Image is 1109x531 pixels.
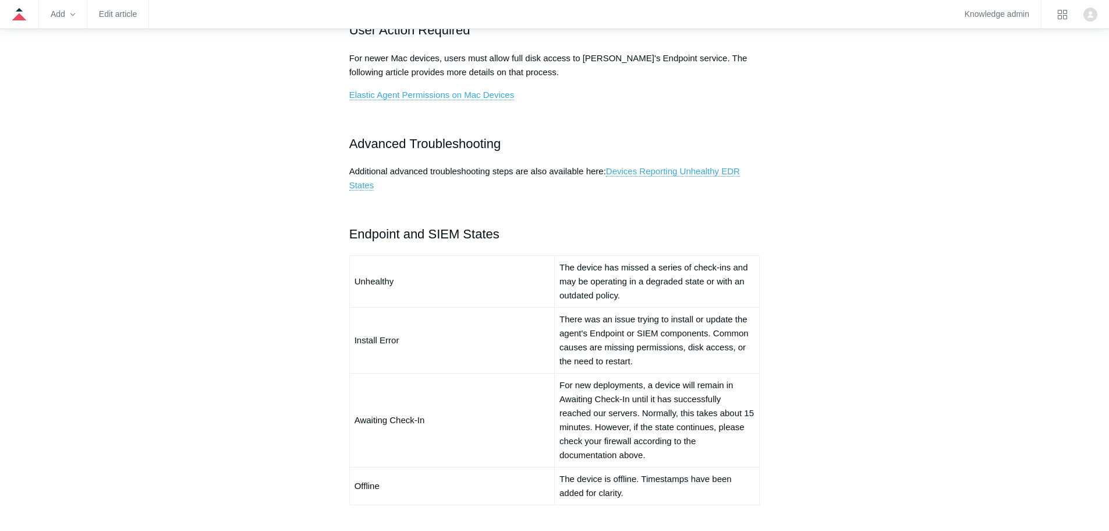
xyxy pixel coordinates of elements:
zd-hc-trigger: Click your profile icon to open the profile menu [1083,8,1097,22]
h2: User Action Required [349,20,760,40]
td: Install Error [349,307,554,373]
td: For new deployments, a device will remain in Awaiting Check-In until it has successfully reached ... [554,373,759,467]
a: Knowledge admin [965,11,1029,17]
td: Awaiting Check-In [349,373,554,467]
a: Edit article [99,11,137,17]
p: For newer Mac devices, users must allow full disk access to [PERSON_NAME]'s Endpoint service. The... [349,51,760,79]
td: There was an issue trying to install or update the agent's Endpoint or SIEM components. Common ca... [554,307,759,373]
h2: Advanced Troubleshooting [349,133,760,154]
td: Offline [349,467,554,505]
a: Elastic Agent Permissions on Mac Devices [349,90,514,100]
p: Additional advanced troubleshooting steps are also available here: [349,164,760,192]
img: user avatar [1083,8,1097,22]
h2: Endpoint and SIEM States [349,224,760,244]
zd-hc-trigger: Add [51,11,75,17]
td: The device is offline. Timestamps have been added for clarity. [554,467,759,505]
td: The device has missed a series of check-ins and may be operating in a degraded state or with an o... [554,255,759,307]
a: Devices Reporting Unhealthy EDR States [349,166,740,191]
td: Unhealthy [349,255,554,307]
